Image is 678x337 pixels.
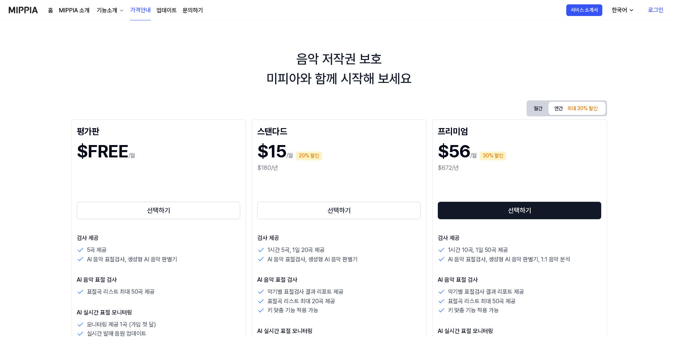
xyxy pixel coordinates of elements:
a: 홈 [48,6,53,15]
a: 가격안내 [130,0,151,20]
a: 업데이트 [156,6,177,15]
div: 한국어 [610,6,629,15]
div: 프리미엄 [438,125,602,136]
p: /월 [286,151,293,160]
p: 표절곡 리스트 최대 50곡 제공 [87,287,155,297]
p: 표절곡 리스트 최대 20곡 제공 [267,297,335,306]
p: 검사 제공 [257,234,421,242]
p: 악기별 표절검사 결과 리포트 제공 [267,287,344,297]
p: 악기별 표절검사 결과 리포트 제공 [448,287,524,297]
button: 기능소개 [95,6,124,15]
div: 스탠다드 [257,125,421,136]
p: AI 음악 표절 검사 [438,276,602,284]
div: 최대 30% 할인 [565,104,600,113]
div: 기능소개 [95,6,119,15]
a: MIPPIA 소개 [59,6,90,15]
div: $672/년 [438,164,602,172]
p: AI 실시간 표절 모니터링 [257,327,421,336]
p: AI 음악 표절검사, 생성형 AI 음악 판별기, 1:1 음악 분석 [448,255,570,264]
p: 검사 제공 [77,234,241,242]
button: 연간 [548,102,605,115]
h1: $15 [257,139,286,164]
p: 1시간 10곡, 1일 50곡 제공 [448,245,508,255]
p: 5곡 제공 [87,245,107,255]
p: AI 실시간 표절 모니터링 [77,308,241,317]
p: /월 [128,151,135,160]
a: 선택하기 [77,200,241,221]
h1: $56 [438,139,470,164]
div: $180/년 [257,164,421,172]
p: AI 음악 표절검사, 생성형 AI 음악 판별기 [87,255,177,264]
div: 평가판 [77,125,241,136]
button: 선택하기 [77,202,241,219]
a: 선택하기 [257,200,421,221]
a: 선택하기 [438,200,602,221]
button: 선택하기 [438,202,602,219]
button: 월간 [528,103,548,114]
div: 30% 할인 [480,152,506,160]
p: AI 음악 표절 검사 [257,276,421,284]
p: /월 [470,151,477,160]
h1: $FREE [77,139,128,164]
p: 모니터링 제공 1곡 (가입 첫 달) [87,320,156,329]
a: 문의하기 [183,6,203,15]
p: AI 음악 표절 검사 [77,276,241,284]
div: 20% 할인 [296,152,322,160]
p: AI 실시간 표절 모니터링 [438,327,602,336]
button: 한국어 [606,3,639,17]
button: 선택하기 [257,202,421,219]
p: 표절곡 리스트 최대 50곡 제공 [448,297,516,306]
p: 키 맞춤 기능 적용 가능 [448,306,499,315]
p: 검사 제공 [438,234,602,242]
button: 서비스 소개서 [566,4,602,16]
p: 1시간 5곡, 1일 20곡 제공 [267,245,325,255]
p: AI 음악 표절검사, 생성형 AI 음악 판별기 [267,255,358,264]
p: 키 맞춤 기능 적용 가능 [267,306,318,315]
